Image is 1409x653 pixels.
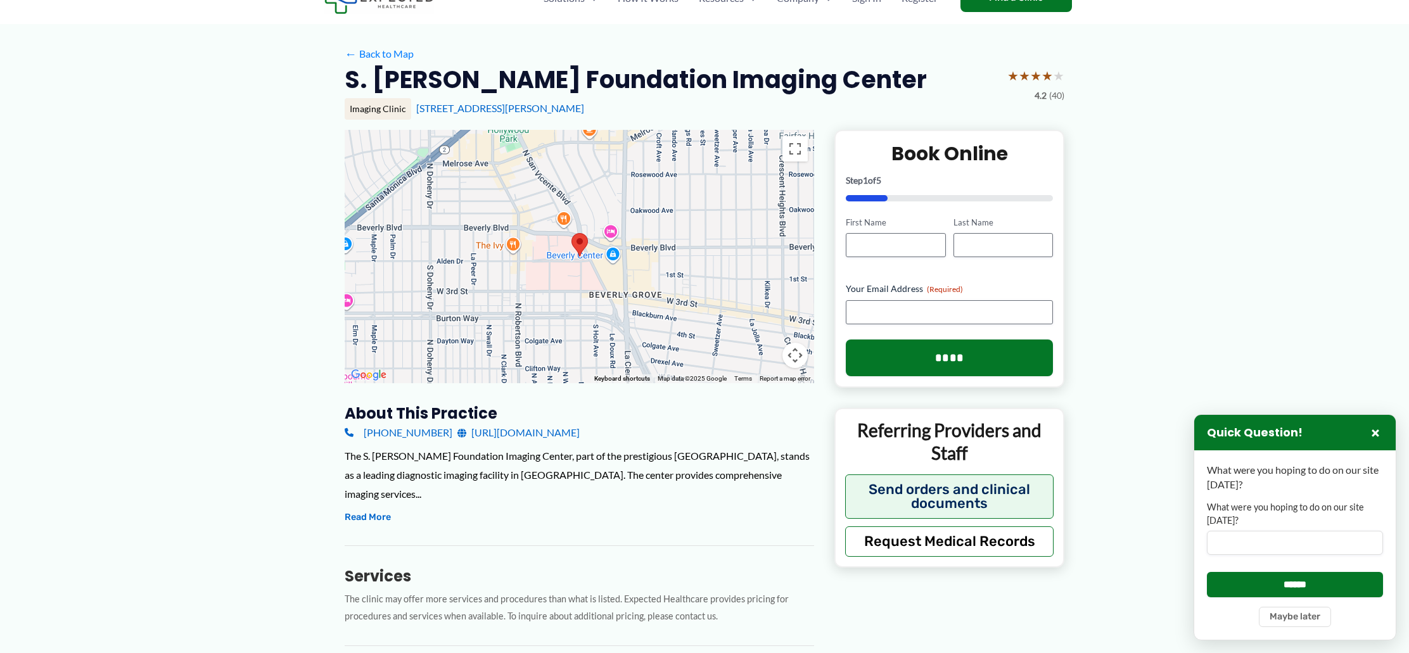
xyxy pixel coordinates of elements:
[416,102,584,114] a: [STREET_ADDRESS][PERSON_NAME]
[1035,87,1047,104] span: 4.2
[734,375,752,382] a: Terms (opens in new tab)
[1007,64,1019,87] span: ★
[1368,425,1383,440] button: Close
[348,367,390,383] a: Open this area in Google Maps (opens a new window)
[345,447,814,503] div: The S. [PERSON_NAME] Foundation Imaging Center, part of the prestigious [GEOGRAPHIC_DATA], stands...
[953,217,1053,229] label: Last Name
[345,403,814,423] h3: About this practice
[594,374,650,383] button: Keyboard shortcuts
[658,375,727,382] span: Map data ©2025 Google
[927,284,963,294] span: (Required)
[345,48,357,60] span: ←
[863,175,868,186] span: 1
[1042,64,1053,87] span: ★
[846,176,1053,185] p: Step of
[876,175,881,186] span: 5
[846,217,945,229] label: First Name
[345,591,814,625] p: The clinic may offer more services and procedures than what is listed. Expected Healthcare provid...
[846,141,1053,166] h2: Book Online
[782,136,808,162] button: Toggle fullscreen view
[345,98,411,120] div: Imaging Clinic
[845,419,1054,465] p: Referring Providers and Staff
[1030,64,1042,87] span: ★
[845,474,1054,519] button: Send orders and clinical documents
[1019,64,1030,87] span: ★
[845,526,1054,557] button: Request Medical Records
[345,510,391,525] button: Read More
[345,423,452,442] a: [PHONE_NUMBER]
[348,367,390,383] img: Google
[1207,463,1383,491] p: What were you hoping to do on our site [DATE]?
[1207,426,1303,440] h3: Quick Question!
[345,44,414,63] a: ←Back to Map
[345,566,814,586] h3: Services
[760,375,810,382] a: Report a map error
[782,343,808,368] button: Map camera controls
[345,64,927,95] h2: S. [PERSON_NAME] Foundation Imaging Center
[1053,64,1064,87] span: ★
[457,423,580,442] a: [URL][DOMAIN_NAME]
[1049,87,1064,104] span: (40)
[1207,501,1383,527] label: What were you hoping to do on our site [DATE]?
[1259,607,1331,627] button: Maybe later
[846,282,1053,295] label: Your Email Address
